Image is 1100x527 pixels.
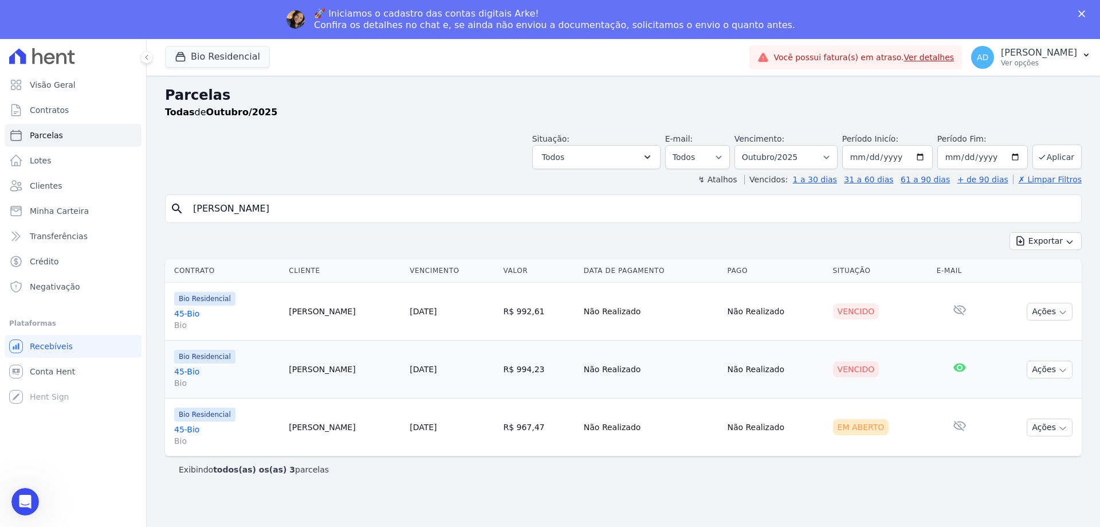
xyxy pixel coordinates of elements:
h2: Parcelas [165,85,1082,106]
a: Clientes [5,174,142,197]
td: Não Realizado [579,341,723,399]
a: 45-BioBio [174,424,280,447]
span: Recebíveis [30,341,73,352]
a: Ver detalhes [904,53,954,62]
span: Contratos [30,104,69,116]
td: [PERSON_NAME] [284,283,405,341]
img: Profile image for Adriane [286,10,305,29]
p: [PERSON_NAME] [1001,47,1077,58]
a: Recebíveis [5,335,142,358]
button: Ações [1027,303,1072,321]
td: Não Realizado [579,283,723,341]
a: Conta Hent [5,360,142,383]
span: Bio [174,377,280,389]
button: Aplicar [1032,145,1082,169]
td: R$ 994,23 [498,341,579,399]
label: ↯ Atalhos [698,175,737,184]
label: Situação: [532,134,569,143]
span: Bio Residencial [174,292,235,306]
i: search [170,202,184,216]
th: Situação [828,259,932,283]
span: Transferências [30,231,88,242]
span: Negativação [30,281,80,292]
b: todos(as) os(as) 3 [213,465,295,474]
a: + de 90 dias [957,175,1008,184]
a: 1 a 30 dias [793,175,837,184]
a: Transferências [5,225,142,248]
a: Parcelas [5,124,142,147]
label: E-mail: [665,134,693,143]
button: Ações [1027,419,1072,436]
span: Bio [174,319,280,331]
span: AD [977,53,988,61]
td: R$ 967,47 [498,399,579,456]
span: Conta Hent [30,366,75,377]
p: Exibindo parcelas [179,464,329,475]
th: Contrato [165,259,284,283]
iframe: Intercom live chat [11,488,39,516]
span: Minha Carteira [30,205,89,217]
a: Visão Geral [5,73,142,96]
div: Em Aberto [833,419,889,435]
div: Fechar [1078,10,1090,17]
td: Não Realizado [722,399,828,456]
th: Cliente [284,259,405,283]
div: Vencido [833,303,879,319]
td: Não Realizado [579,399,723,456]
button: Bio Residencial [165,46,270,68]
td: [PERSON_NAME] [284,341,405,399]
a: [DATE] [410,423,437,432]
strong: Outubro/2025 [206,107,278,118]
td: Não Realizado [722,283,828,341]
a: [DATE] [410,365,437,374]
span: Bio Residencial [174,408,235,421]
td: R$ 992,61 [498,283,579,341]
td: Não Realizado [722,341,828,399]
button: Exportar [1009,232,1082,250]
span: Lotes [30,155,52,166]
span: Crédito [30,256,59,267]
a: Minha Carteira [5,200,142,222]
a: Negativação [5,275,142,298]
a: 45-BioBio [174,366,280,389]
th: Valor [498,259,579,283]
a: [DATE] [410,307,437,316]
label: Período Fim: [937,133,1028,145]
button: Ações [1027,361,1072,378]
span: Todos [542,150,564,164]
a: 61 a 90 dias [901,175,950,184]
span: Visão Geral [30,79,76,91]
strong: Todas [165,107,195,118]
span: Você possui fatura(s) em atraso. [773,52,954,64]
a: 45-BioBio [174,308,280,331]
label: Vencimento: [734,134,784,143]
th: Pago [722,259,828,283]
span: Bio [174,435,280,447]
label: Vencidos: [744,175,788,184]
a: ✗ Limpar Filtros [1013,175,1082,184]
span: Bio Residencial [174,350,235,364]
div: 🚀 Iniciamos o cadastro das contas digitais Arke! Confira os detalhes no chat e, se ainda não envi... [314,8,795,31]
span: Parcelas [30,130,63,141]
span: Clientes [30,180,62,192]
p: Ver opções [1001,58,1077,68]
th: Data de Pagamento [579,259,723,283]
button: Todos [532,145,661,169]
div: Plataformas [9,317,137,330]
input: Buscar por nome do lote ou do cliente [186,197,1077,220]
p: de [165,106,277,119]
th: Vencimento [405,259,498,283]
a: Crédito [5,250,142,273]
th: E-mail [932,259,987,283]
a: 31 a 60 dias [844,175,893,184]
a: Lotes [5,149,142,172]
div: Vencido [833,361,879,377]
button: AD [PERSON_NAME] Ver opções [962,41,1100,73]
label: Período Inicío: [842,134,898,143]
a: Contratos [5,99,142,122]
td: [PERSON_NAME] [284,399,405,456]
